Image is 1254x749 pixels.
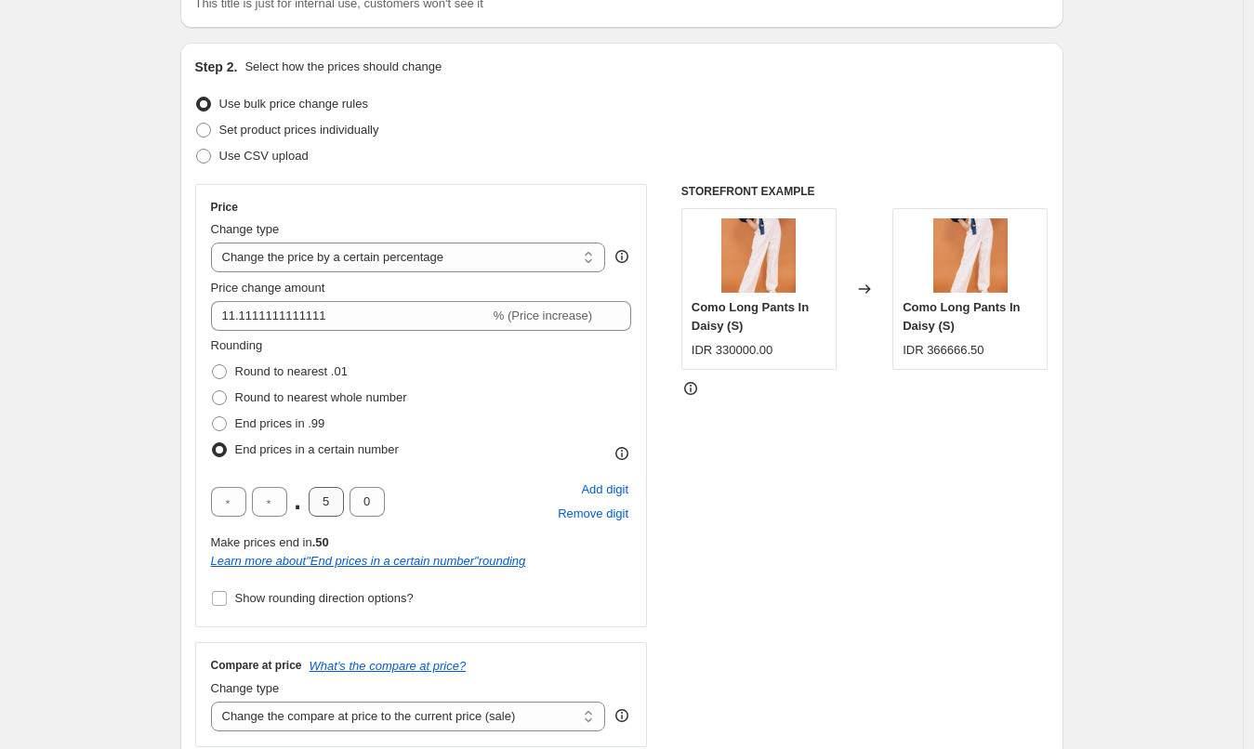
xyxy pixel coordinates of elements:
[211,535,329,549] span: Make prices end in
[219,149,309,163] span: Use CSV upload
[211,554,526,568] i: Learn more about " End prices in a certain number " rounding
[211,222,280,236] span: Change type
[219,123,379,137] span: Set product prices individually
[252,487,287,517] input: ﹡
[211,554,526,568] a: Learn more about"End prices in a certain number"rounding
[903,341,983,360] div: IDR 366666.50
[692,341,772,360] div: IDR 330000.00
[721,218,796,293] img: AWB_2577_80x.jpg
[555,502,631,526] button: Remove placeholder
[244,58,442,76] p: Select how the prices should change
[211,658,302,673] h3: Compare at price
[312,535,329,549] b: .50
[235,390,407,404] span: Round to nearest whole number
[211,338,263,352] span: Rounding
[903,300,1020,333] span: Como Long Pants In Daisy (S)
[211,487,246,517] input: ﹡
[211,301,490,331] input: -15
[211,281,325,295] span: Price change amount
[195,58,238,76] h2: Step 2.
[681,184,1049,199] h6: STOREFRONT EXAMPLE
[211,681,280,695] span: Change type
[219,97,368,111] span: Use bulk price change rules
[235,364,348,378] span: Round to nearest .01
[558,505,628,523] span: Remove digit
[613,706,631,725] div: help
[293,487,303,517] span: .
[581,480,628,499] span: Add digit
[350,487,385,517] input: ﹡
[613,247,631,266] div: help
[494,309,592,322] span: % (Price increase)
[310,659,467,673] button: What's the compare at price?
[235,442,399,456] span: End prices in a certain number
[235,591,414,605] span: Show rounding direction options?
[933,218,1008,293] img: AWB_2577_80x.jpg
[309,487,344,517] input: ﹡
[692,300,809,333] span: Como Long Pants In Daisy (S)
[235,416,325,430] span: End prices in .99
[578,478,631,502] button: Add placeholder
[211,200,238,215] h3: Price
